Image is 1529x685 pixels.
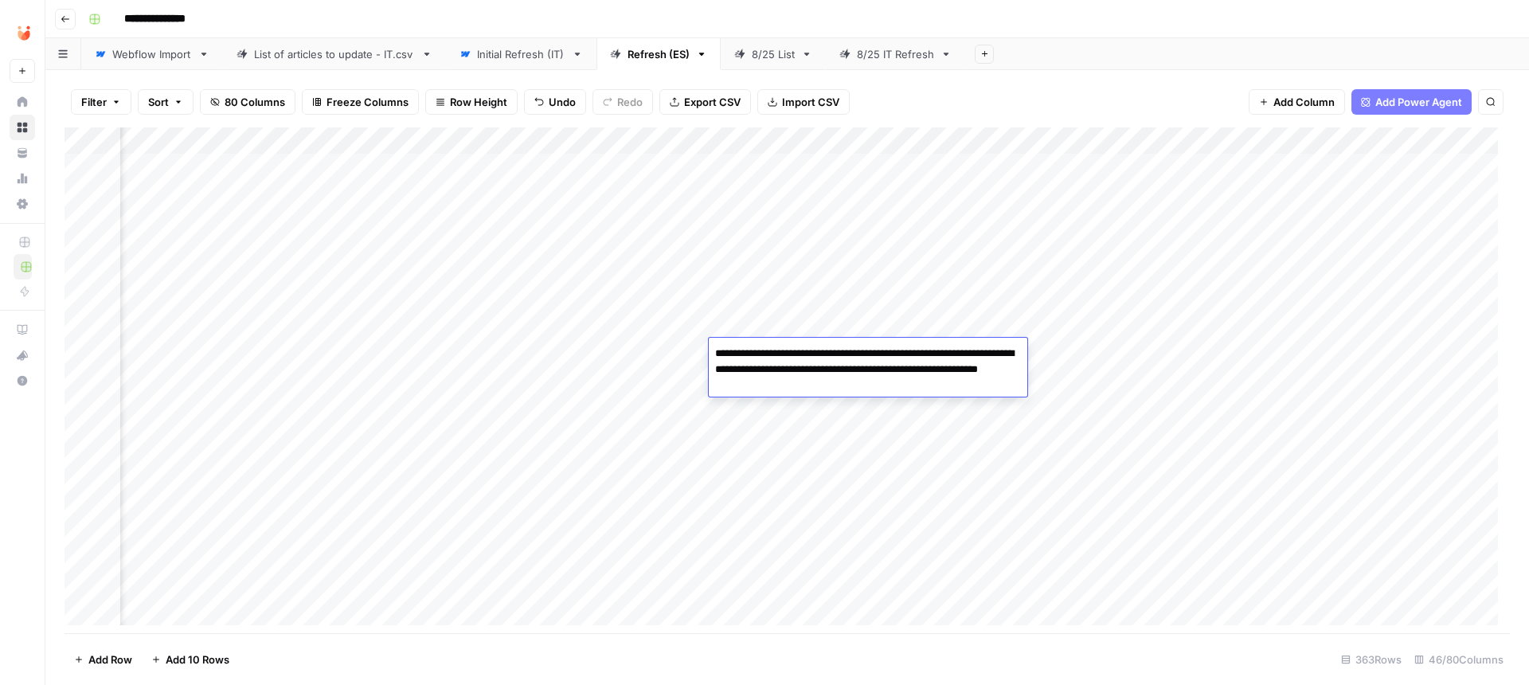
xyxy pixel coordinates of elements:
[10,18,38,47] img: Unobravo Logo
[782,94,839,110] span: Import CSV
[200,89,295,115] button: 80 Columns
[1249,89,1345,115] button: Add Column
[10,115,35,140] a: Browse
[10,191,35,217] a: Settings
[752,46,795,62] div: 8/25 List
[1351,89,1472,115] button: Add Power Agent
[826,38,965,70] a: 8/25 IT Refresh
[10,342,35,368] button: What's new?
[81,38,223,70] a: Webflow Import
[10,140,35,166] a: Your Data
[659,89,751,115] button: Export CSV
[81,94,107,110] span: Filter
[1335,647,1408,672] div: 363 Rows
[148,94,169,110] span: Sort
[10,13,35,53] button: Workspace: Unobravo
[65,647,142,672] button: Add Row
[628,46,690,62] div: Refresh (ES)
[71,89,131,115] button: Filter
[138,89,194,115] button: Sort
[477,46,565,62] div: Initial Refresh (IT)
[684,94,741,110] span: Export CSV
[166,652,229,667] span: Add 10 Rows
[617,94,643,110] span: Redo
[524,89,586,115] button: Undo
[450,94,507,110] span: Row Height
[425,89,518,115] button: Row Height
[10,368,35,393] button: Help + Support
[112,46,192,62] div: Webflow Import
[721,38,826,70] a: 8/25 List
[302,89,419,115] button: Freeze Columns
[142,647,239,672] button: Add 10 Rows
[549,94,576,110] span: Undo
[10,166,35,191] a: Usage
[1408,647,1510,672] div: 46/80 Columns
[446,38,596,70] a: Initial Refresh (IT)
[254,46,415,62] div: List of articles to update - IT.csv
[757,89,850,115] button: Import CSV
[88,652,132,667] span: Add Row
[327,94,409,110] span: Freeze Columns
[1375,94,1462,110] span: Add Power Agent
[10,343,34,367] div: What's new?
[10,317,35,342] a: AirOps Academy
[1273,94,1335,110] span: Add Column
[596,38,721,70] a: Refresh (ES)
[592,89,653,115] button: Redo
[10,89,35,115] a: Home
[223,38,446,70] a: List of articles to update - IT.csv
[857,46,934,62] div: 8/25 IT Refresh
[225,94,285,110] span: 80 Columns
